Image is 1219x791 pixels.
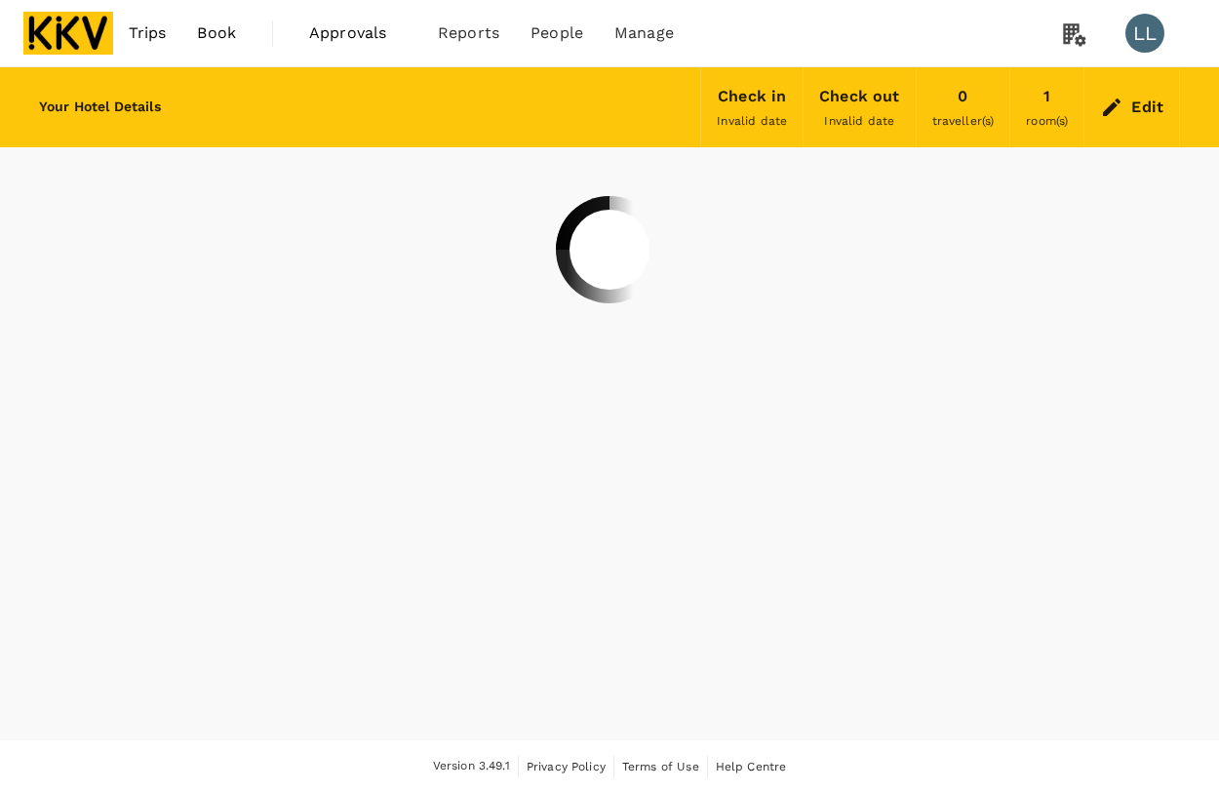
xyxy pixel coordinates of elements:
[527,760,606,773] span: Privacy Policy
[932,114,995,128] span: traveller(s)
[438,21,499,45] span: Reports
[1026,114,1068,128] span: room(s)
[39,97,161,118] h6: Your Hotel Details
[1125,14,1164,53] div: LL
[718,83,786,110] div: Check in
[531,21,583,45] span: People
[527,756,606,777] a: Privacy Policy
[819,83,899,110] div: Check out
[622,756,699,777] a: Terms of Use
[824,114,894,128] span: Invalid date
[309,21,407,45] span: Approvals
[197,21,236,45] span: Book
[717,114,787,128] span: Invalid date
[716,756,787,777] a: Help Centre
[716,760,787,773] span: Help Centre
[622,760,699,773] span: Terms of Use
[129,21,167,45] span: Trips
[23,12,113,55] img: KKV Supply Chain Sdn Bhd
[1043,83,1050,110] div: 1
[1131,94,1163,121] div: Edit
[958,83,967,110] div: 0
[433,757,510,776] span: Version 3.49.1
[614,21,674,45] span: Manage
